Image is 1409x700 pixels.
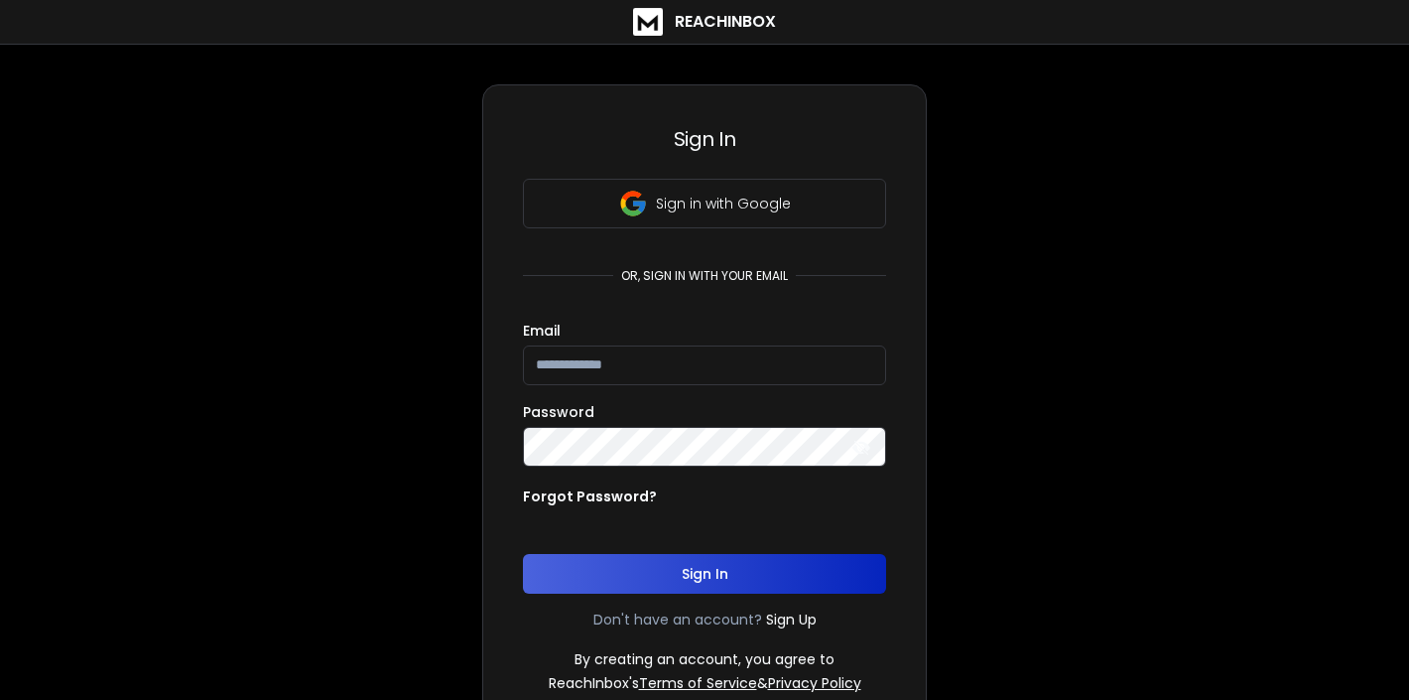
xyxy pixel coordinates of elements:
[633,8,776,36] a: ReachInbox
[523,405,594,419] label: Password
[549,673,861,693] p: ReachInbox's &
[639,673,757,693] a: Terms of Service
[523,125,886,153] h3: Sign In
[633,8,663,36] img: logo
[523,554,886,594] button: Sign In
[523,324,561,338] label: Email
[523,487,657,506] p: Forgot Password?
[675,10,776,34] h1: ReachInbox
[593,610,762,630] p: Don't have an account?
[656,194,791,213] p: Sign in with Google
[766,610,817,630] a: Sign Up
[575,649,834,669] p: By creating an account, you agree to
[523,179,886,228] button: Sign in with Google
[768,673,861,693] a: Privacy Policy
[613,268,796,284] p: or, sign in with your email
